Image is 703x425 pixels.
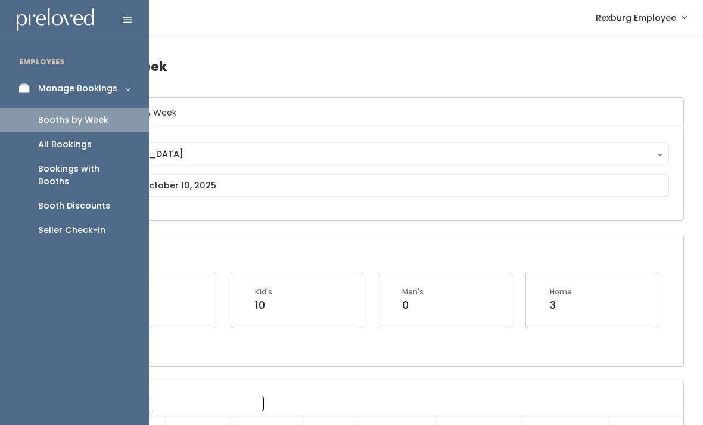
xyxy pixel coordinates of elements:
[38,200,110,212] div: Booth Discounts
[17,8,94,32] img: preloved logo
[38,114,108,126] div: Booths by Week
[584,5,698,30] a: Rexburg Employee
[112,396,264,411] input: Search:
[402,297,424,313] div: 0
[38,138,92,151] div: All Bookings
[87,147,658,160] div: [GEOGRAPHIC_DATA]
[61,98,683,128] h6: Select Location & Week
[550,287,572,297] div: Home
[38,82,117,95] div: Manage Bookings
[61,50,684,83] h4: Booths by Week
[255,287,272,297] div: Kid's
[402,287,424,297] div: Men's
[596,11,676,24] span: Rexburg Employee
[255,297,272,313] div: 10
[76,174,669,197] input: October 4 - October 10, 2025
[550,297,572,313] div: 3
[76,142,669,165] button: [GEOGRAPHIC_DATA]
[38,224,105,237] div: Seller Check-in
[38,163,130,188] div: Bookings with Booths
[69,396,264,411] label: Search:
